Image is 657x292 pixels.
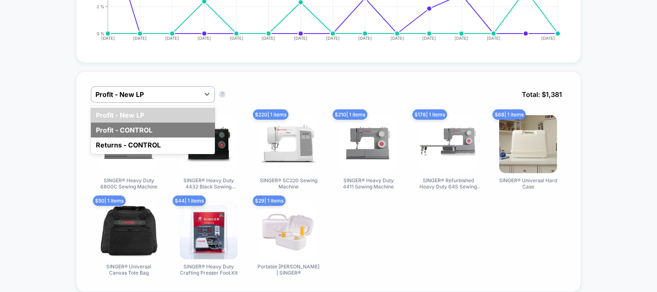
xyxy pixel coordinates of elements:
tspan: [DATE] [133,36,147,41]
span: Total: $ 1,381 [518,86,566,103]
span: $ 44 | 1 items [173,195,206,206]
span: $ 210 | 1 items [333,109,367,120]
tspan: [DATE] [486,36,500,41]
tspan: [DATE] [101,36,114,41]
span: $ 220 | 1 items [253,109,288,120]
tspan: [DATE] [229,36,243,41]
tspan: 0 % [97,31,105,36]
span: SINGER® Heavy Duty Crafting Presser Foot Kit [178,263,240,277]
img: SINGER® Heavy Duty 4411 Sewing Machine [340,115,398,173]
span: $ 29 | 1 items [253,195,286,206]
span: SINGER® Refurbished Heavy Duty 64S Sewing Machine with Extension Table [417,177,479,191]
button: ? [219,91,226,98]
tspan: [DATE] [262,36,275,41]
span: SINGER® Heavy Duty 4411 Sewing Machine [338,177,400,191]
span: $ 50 | 1 items [93,195,126,206]
div: Profit - New LP [91,108,215,123]
tspan: [DATE] [326,36,340,41]
span: $ 178 | 1 items [412,109,447,120]
img: SINGER® Universal Canvas Tote Bag [100,201,158,259]
tspan: [DATE] [165,36,179,41]
img: Portable Bobbin Winder | SINGER® [259,201,317,259]
img: SINGER® Heavy Duty Crafting Presser Foot Kit [180,201,238,259]
tspan: [DATE] [197,36,211,41]
img: SINGER® Refurbished Heavy Duty 64S Sewing Machine with Extension Table [419,115,477,173]
tspan: [DATE] [455,36,468,41]
tspan: 2 % [97,4,105,9]
span: SINGER® Heavy Duty 6800C Sewing Machine [98,177,160,191]
span: SINGER® Universal Hard Case [497,177,559,191]
tspan: [DATE] [422,36,436,41]
div: Returns - CONTROL [91,138,215,152]
span: SINGER® Universal Canvas Tote Bag [98,263,160,277]
tspan: [DATE] [541,36,555,41]
img: SINGER® SC220 Sewing Machine [259,115,317,173]
tspan: [DATE] [358,36,371,41]
tspan: [DATE] [294,36,307,41]
span: SINGER® SC220 Sewing Machine [257,177,319,191]
span: SINGER® Heavy Duty 4432 Black Sewing Machine - Special Edition [178,177,240,191]
tspan: [DATE] [390,36,404,41]
span: Portable [PERSON_NAME] | SINGER® [257,263,319,277]
span: $ 68 | 1 items [493,109,526,120]
div: Profit - CONTROL [91,123,215,138]
img: SINGER® Universal Hard Case [499,115,557,173]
